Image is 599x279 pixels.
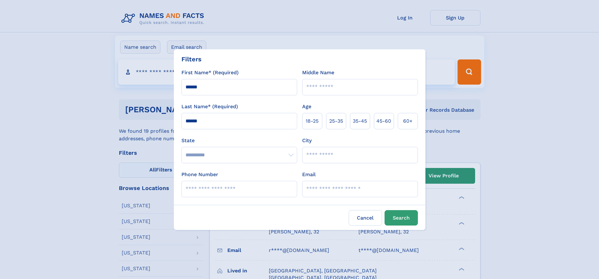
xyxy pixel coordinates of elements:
[302,103,311,110] label: Age
[302,171,316,178] label: Email
[353,117,367,125] span: 35‑45
[349,210,382,226] label: Cancel
[385,210,418,226] button: Search
[403,117,413,125] span: 60+
[181,171,218,178] label: Phone Number
[181,103,238,110] label: Last Name* (Required)
[329,117,343,125] span: 25‑35
[306,117,319,125] span: 18‑25
[302,69,334,76] label: Middle Name
[181,69,239,76] label: First Name* (Required)
[302,137,312,144] label: City
[181,137,297,144] label: State
[181,54,202,64] div: Filters
[376,117,391,125] span: 45‑60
